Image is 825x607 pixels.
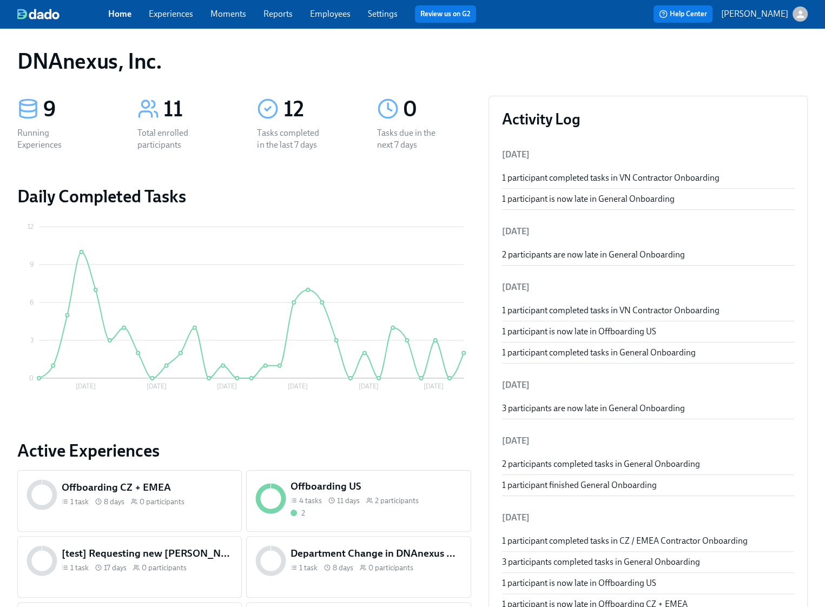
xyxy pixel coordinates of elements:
a: Moments [210,9,246,19]
a: Offboarding US4 tasks 11 days2 participants2 [246,470,471,532]
div: 1 participant finished General Onboarding [502,479,794,491]
span: 1 task [70,497,89,507]
tspan: [DATE] [147,382,167,390]
span: 0 participants [140,497,184,507]
span: 17 days [104,563,127,573]
tspan: 9 [30,261,34,268]
li: [DATE] [502,219,794,245]
div: 1 participant completed tasks in VN Contractor Onboarding [502,172,794,184]
h1: DNAnexus, Inc. [17,48,162,74]
button: [PERSON_NAME] [721,6,808,22]
div: 12 [283,96,351,123]
tspan: [DATE] [288,382,308,390]
div: Total enrolled participants [137,127,207,151]
div: Completed all due tasks [291,508,305,518]
div: 1 participant is now late in Offboarding US [502,577,794,589]
span: 8 days [104,497,124,507]
div: 9 [43,96,111,123]
tspan: 6 [30,299,34,306]
a: Reports [263,9,293,19]
tspan: 3 [30,337,34,344]
tspan: [DATE] [424,382,444,390]
a: dado [17,9,108,19]
tspan: [DATE] [76,382,96,390]
li: [DATE] [502,142,794,168]
tspan: [DATE] [217,382,237,390]
a: [test] Requesting new [PERSON_NAME] photos1 task 17 days0 participants [17,536,242,598]
span: 1 task [299,563,318,573]
a: Home [108,9,131,19]
div: 1 participant is now late in Offboarding US [502,326,794,338]
h5: Offboarding US [291,479,462,493]
div: 1 participant is now late in General Onboarding [502,193,794,205]
h5: [test] Requesting new [PERSON_NAME] photos [62,546,233,560]
div: 1 participant completed tasks in General Onboarding [502,347,794,359]
li: [DATE] [502,274,794,300]
tspan: [DATE] [359,382,379,390]
div: 11 [163,96,232,123]
div: 0 [403,96,471,123]
h5: Offboarding CZ + EMEA [62,480,233,494]
span: Help Center [659,9,707,19]
div: 2 participants completed tasks in General Onboarding [502,458,794,470]
div: 1 participant completed tasks in CZ / EMEA Contractor Onboarding [502,535,794,547]
p: [PERSON_NAME] [721,8,788,20]
span: 1 task [70,563,89,573]
a: Active Experiences [17,440,471,461]
div: 2 [301,508,305,518]
li: [DATE] [502,505,794,531]
span: 0 participants [142,563,187,573]
a: Review us on G2 [420,9,471,19]
div: Tasks completed in the last 7 days [257,127,326,151]
div: Tasks due in the next 7 days [377,127,446,151]
div: 3 participants completed tasks in General Onboarding [502,556,794,568]
span: 0 participants [368,563,413,573]
h5: Department Change in DNAnexus Organization [291,546,462,560]
div: 3 participants are now late in General Onboarding [502,403,794,414]
h3: Activity Log [502,109,794,129]
img: dado [17,9,60,19]
div: Running Experiences [17,127,87,151]
span: 2 participants [375,496,419,506]
a: Offboarding CZ + EMEA1 task 8 days0 participants [17,470,242,532]
button: Help Center [654,5,712,23]
span: 4 tasks [299,496,322,506]
button: Review us on G2 [415,5,476,23]
span: 8 days [333,563,353,573]
div: 2 participants are now late in General Onboarding [502,249,794,261]
a: Settings [368,9,398,19]
h2: Daily Completed Tasks [17,186,471,207]
li: [DATE] [502,372,794,398]
span: 11 days [337,496,360,506]
a: Department Change in DNAnexus Organization1 task 8 days0 participants [246,536,471,598]
tspan: 0 [29,374,34,382]
li: [DATE] [502,428,794,454]
a: Employees [310,9,351,19]
tspan: 12 [28,223,34,230]
a: Experiences [149,9,193,19]
div: 1 participant completed tasks in VN Contractor Onboarding [502,305,794,316]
